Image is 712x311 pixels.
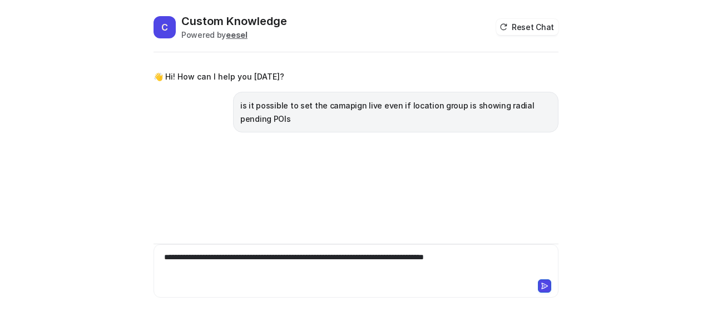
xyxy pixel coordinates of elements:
[181,13,287,29] h2: Custom Knowledge
[226,30,248,40] b: eesel
[181,29,287,41] div: Powered by
[154,70,284,83] p: 👋 Hi! How can I help you [DATE]?
[154,16,176,38] span: C
[496,19,558,35] button: Reset Chat
[240,99,551,126] p: is it possible to set the camapign live even if location group is showing radial pending POIs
